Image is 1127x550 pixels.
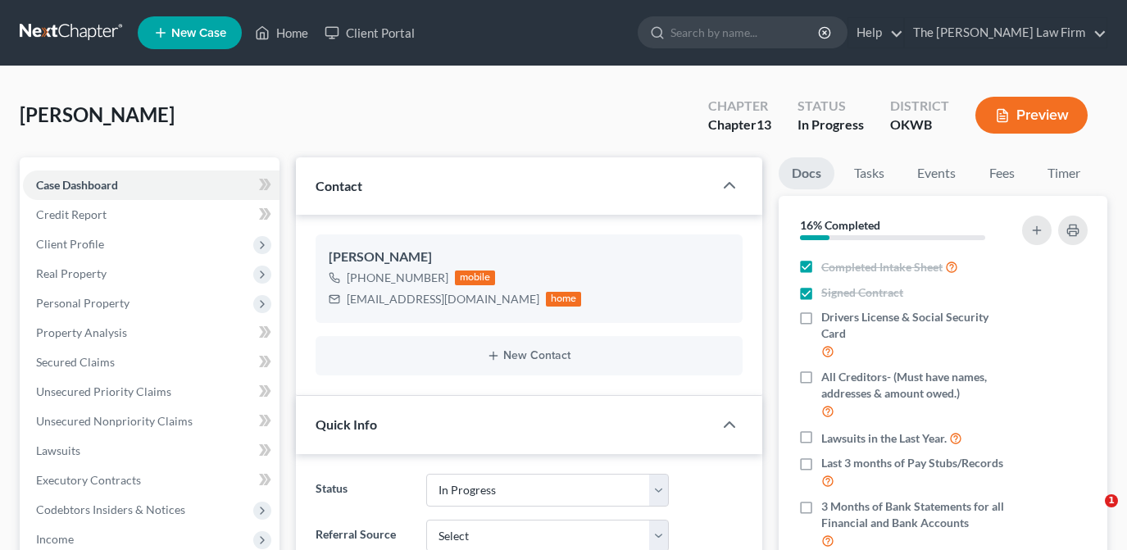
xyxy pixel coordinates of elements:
[708,97,771,116] div: Chapter
[36,502,185,516] span: Codebtors Insiders & Notices
[316,416,377,432] span: Quick Info
[890,97,949,116] div: District
[23,377,279,407] a: Unsecured Priority Claims
[1071,494,1111,534] iframe: Intercom live chat
[36,443,80,457] span: Lawsuits
[670,17,820,48] input: Search by name...
[23,170,279,200] a: Case Dashboard
[23,466,279,495] a: Executory Contracts
[23,348,279,377] a: Secured Claims
[36,296,130,310] span: Personal Property
[841,157,898,189] a: Tasks
[890,116,949,134] div: OKWB
[821,259,943,275] span: Completed Intake Sheet
[821,430,947,447] span: Lawsuits in the Last Year.
[1034,157,1093,189] a: Timer
[821,284,903,301] span: Signed Contract
[821,309,1011,342] span: Drivers License & Social Security Card
[347,291,539,307] div: [EMAIL_ADDRESS][DOMAIN_NAME]
[757,116,771,132] span: 13
[821,369,1011,402] span: All Creditors- (Must have names, addresses & amount owed.)
[798,116,864,134] div: In Progress
[23,407,279,436] a: Unsecured Nonpriority Claims
[36,384,171,398] span: Unsecured Priority Claims
[329,248,729,267] div: [PERSON_NAME]
[23,318,279,348] a: Property Analysis
[904,157,969,189] a: Events
[36,207,107,221] span: Credit Report
[36,532,74,546] span: Income
[821,455,1003,471] span: Last 3 months of Pay Stubs/Records
[821,498,1011,531] span: 3 Months of Bank Statements for all Financial and Bank Accounts
[307,474,418,507] label: Status
[171,27,226,39] span: New Case
[23,200,279,230] a: Credit Report
[20,102,175,126] span: [PERSON_NAME]
[455,270,496,285] div: mobile
[329,349,729,362] button: New Contact
[36,355,115,369] span: Secured Claims
[36,414,193,428] span: Unsecured Nonpriority Claims
[347,270,448,286] div: [PHONE_NUMBER]
[800,218,880,232] strong: 16% Completed
[36,473,141,487] span: Executory Contracts
[975,157,1028,189] a: Fees
[316,18,423,48] a: Client Portal
[36,325,127,339] span: Property Analysis
[36,237,104,251] span: Client Profile
[798,97,864,116] div: Status
[36,266,107,280] span: Real Property
[848,18,903,48] a: Help
[1105,494,1118,507] span: 1
[975,97,1088,134] button: Preview
[23,436,279,466] a: Lawsuits
[708,116,771,134] div: Chapter
[247,18,316,48] a: Home
[546,292,582,307] div: home
[36,178,118,192] span: Case Dashboard
[316,178,362,193] span: Contact
[779,157,834,189] a: Docs
[905,18,1107,48] a: The [PERSON_NAME] Law Firm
